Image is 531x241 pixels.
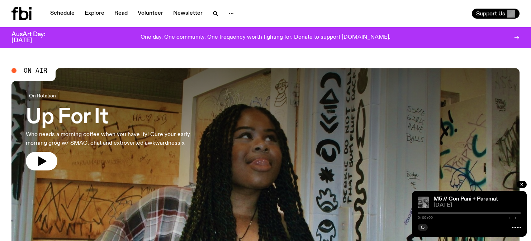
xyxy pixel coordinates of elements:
a: Up For ItWho needs a morning coffee when you have Ify! Cure your early morning grog w/ SMAC, chat... [26,91,209,170]
p: Who needs a morning coffee when you have Ify! Cure your early morning grog w/ SMAC, chat and extr... [26,130,209,148]
a: Read [110,9,132,19]
a: Explore [80,9,109,19]
a: Schedule [46,9,79,19]
span: On Rotation [29,93,56,98]
h3: Up For It [26,107,209,127]
a: Volunteer [133,9,167,19]
span: [DATE] [433,203,521,208]
a: Newsletter [169,9,207,19]
button: Support Us [472,9,520,19]
span: Support Us [476,10,505,17]
span: -:--:-- [506,216,521,220]
a: M5 // Con Pani + Paramat [433,196,498,202]
a: On Rotation [26,91,59,100]
span: 0:00:00 [418,216,433,220]
span: On Air [24,67,47,74]
h3: AusArt Day: [DATE] [11,32,57,44]
p: One day. One community. One frequency worth fighting for. Donate to support [DOMAIN_NAME]. [141,34,390,41]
